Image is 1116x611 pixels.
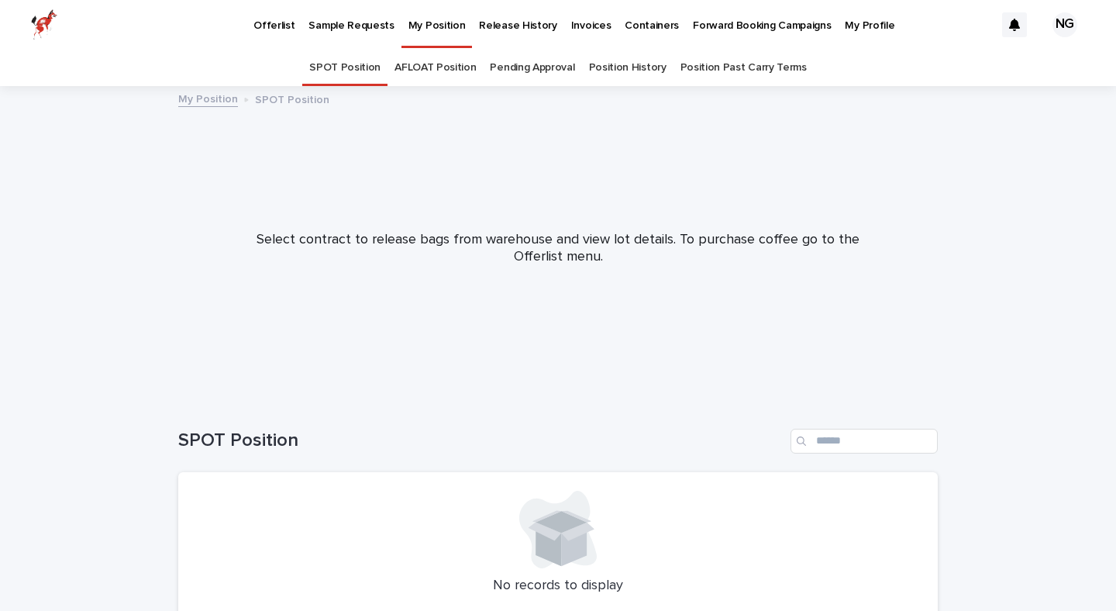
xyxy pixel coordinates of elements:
[197,578,919,595] p: No records to display
[589,50,666,86] a: Position History
[255,90,329,107] p: SPOT Position
[680,50,807,86] a: Position Past Carry Terms
[490,50,574,86] a: Pending Approval
[178,89,238,107] a: My Position
[309,50,381,86] a: SPOT Position
[178,430,784,452] h1: SPOT Position
[394,50,476,86] a: AFLOAT Position
[790,429,938,454] input: Search
[1052,12,1077,37] div: NG
[31,9,57,40] img: zttTXibQQrCfv9chImQE
[248,232,868,265] p: Select contract to release bags from warehouse and view lot details. To purchase coffee go to the...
